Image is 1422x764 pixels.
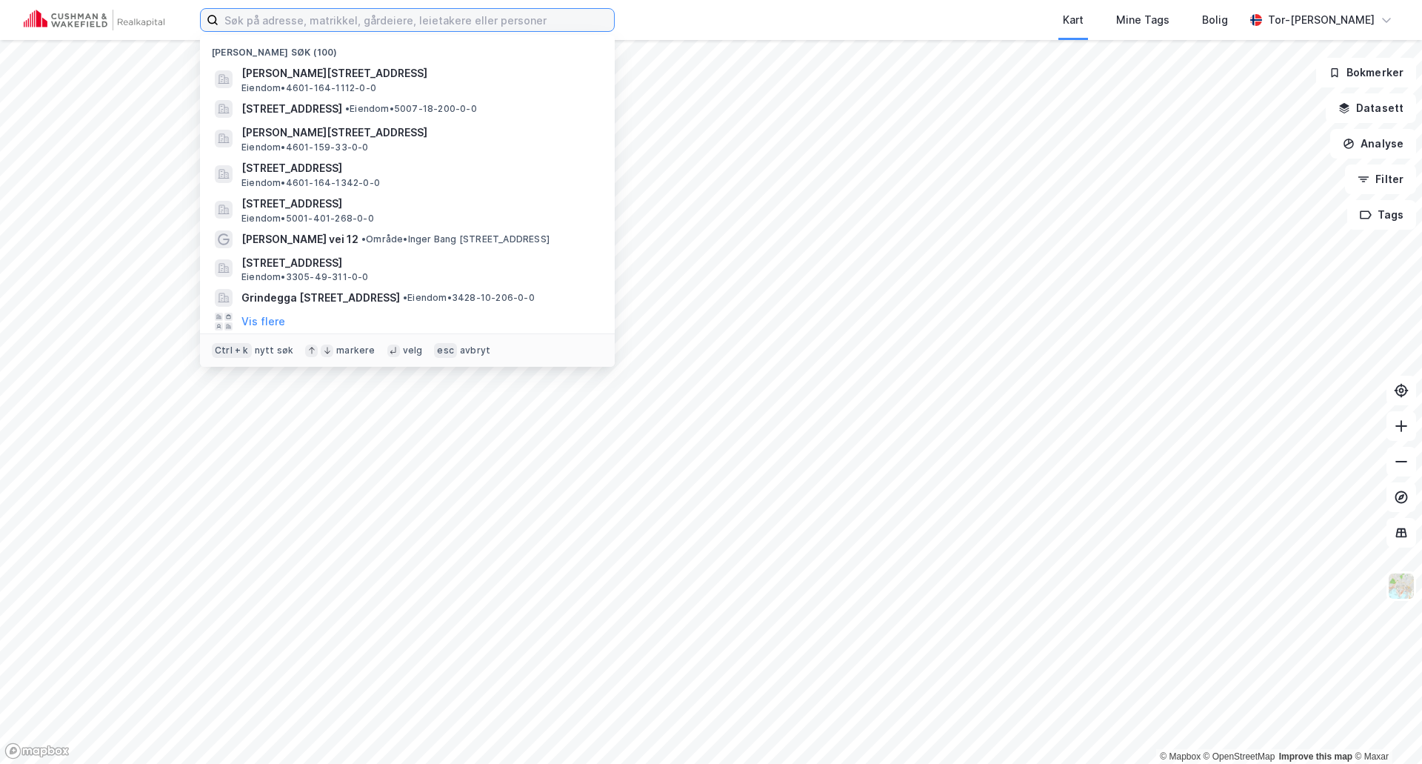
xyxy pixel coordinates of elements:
iframe: Chat Widget [1348,693,1422,764]
span: Grindegga [STREET_ADDRESS] [241,289,400,307]
span: Eiendom • 5001-401-268-0-0 [241,213,374,225]
span: • [361,233,366,245]
a: OpenStreetMap [1204,751,1275,762]
div: Kontrollprogram for chat [1348,693,1422,764]
div: avbryt [460,345,490,356]
a: Mapbox [1160,751,1201,762]
img: Z [1387,572,1415,600]
button: Bokmerker [1316,58,1416,87]
a: Mapbox homepage [4,743,70,760]
span: Område • Inger Bang [STREET_ADDRESS] [361,233,550,245]
div: Mine Tags [1116,11,1169,29]
button: Filter [1345,165,1416,194]
span: Eiendom • 4601-164-1342-0-0 [241,177,380,189]
span: • [403,292,407,303]
span: Eiendom • 3305-49-311-0-0 [241,271,369,283]
span: [PERSON_NAME][STREET_ADDRESS] [241,64,597,82]
button: Tags [1347,200,1416,230]
div: [PERSON_NAME] søk (100) [200,35,615,62]
div: esc [434,343,457,358]
div: Ctrl + k [212,343,252,358]
button: Analyse [1330,129,1416,159]
div: markere [336,345,375,356]
div: Bolig [1202,11,1228,29]
span: Eiendom • 5007-18-200-0-0 [345,103,477,115]
span: Eiendom • 4601-164-1112-0-0 [241,82,376,94]
div: velg [403,345,423,356]
input: Søk på adresse, matrikkel, gårdeiere, leietakere eller personer [218,9,614,31]
button: Datasett [1326,93,1416,123]
span: Eiendom • 4601-159-33-0-0 [241,142,369,153]
span: Eiendom • 3428-10-206-0-0 [403,292,535,304]
div: Tor-[PERSON_NAME] [1268,11,1375,29]
a: Improve this map [1279,751,1352,762]
div: nytt søk [255,345,294,356]
span: [STREET_ADDRESS] [241,195,597,213]
span: [STREET_ADDRESS] [241,159,597,177]
span: [STREET_ADDRESS] [241,254,597,272]
span: [STREET_ADDRESS] [241,100,342,118]
img: cushman-wakefield-realkapital-logo.202ea83816669bd177139c58696a8fa1.svg [24,10,164,30]
div: Kart [1063,11,1084,29]
span: [PERSON_NAME] vei 12 [241,230,358,248]
span: • [345,103,350,114]
button: Vis flere [241,313,285,330]
span: [PERSON_NAME][STREET_ADDRESS] [241,124,597,142]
